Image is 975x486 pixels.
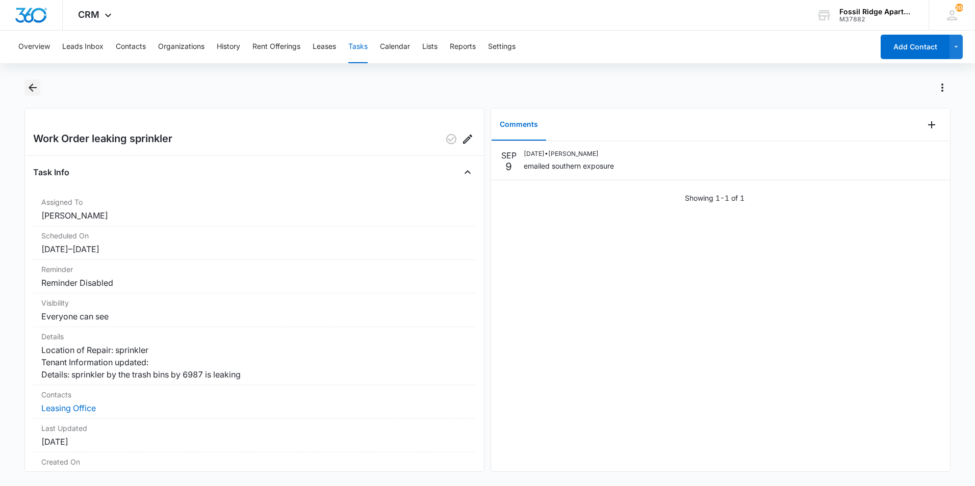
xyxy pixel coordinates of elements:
[488,31,516,63] button: Settings
[839,8,914,16] div: account name
[217,31,240,63] button: History
[685,193,745,203] p: Showing 1-1 of 1
[41,243,468,255] dd: [DATE] – [DATE]
[450,31,476,63] button: Reports
[41,277,468,289] dd: Reminder Disabled
[41,310,468,322] dd: Everyone can see
[934,79,951,96] button: Actions
[41,230,468,241] dt: Scheduled On
[41,389,468,400] dt: Contacts
[41,403,96,413] a: Leasing Office
[955,4,963,12] div: notifications count
[380,31,410,63] button: Calendar
[18,31,50,63] button: Overview
[41,331,468,342] dt: Details
[116,31,146,63] button: Contacts
[41,344,468,381] dd: Location of Repair: sprinkler Tenant Information updated: Details: sprinkler by the trash bins by...
[33,385,476,419] div: ContactsLeasing Office
[313,31,336,63] button: Leases
[492,109,546,141] button: Comments
[422,31,438,63] button: Lists
[33,452,476,486] div: Created On[DATE]
[41,423,468,434] dt: Last Updated
[41,469,468,481] dd: [DATE]
[41,209,468,222] dd: [PERSON_NAME]
[33,193,476,226] div: Assigned To[PERSON_NAME]
[41,197,468,207] dt: Assigned To
[505,161,512,172] p: 9
[459,164,476,180] button: Close
[24,79,40,96] button: Back
[41,264,468,275] dt: Reminder
[41,298,468,308] dt: Visibility
[524,160,614,171] p: emailed southern exposure
[78,9,99,20] span: CRM
[41,436,468,448] dd: [DATE]
[33,166,69,178] h4: Task Info
[252,31,300,63] button: Rent Offerings
[881,35,950,59] button: Add Contact
[348,31,368,63] button: Tasks
[33,260,476,293] div: ReminderReminder Disabled
[41,456,468,467] dt: Created On
[33,293,476,327] div: VisibilityEveryone can see
[501,149,517,161] p: SEP
[923,117,940,133] button: Add Comment
[524,149,614,158] p: [DATE] • [PERSON_NAME]
[33,131,172,147] h2: Work Order leaking sprinkler
[158,31,204,63] button: Organizations
[33,226,476,260] div: Scheduled On[DATE]–[DATE]
[459,131,476,147] button: Edit
[62,31,104,63] button: Leads Inbox
[33,327,476,385] div: DetailsLocation of Repair: sprinkler Tenant Information updated: Details: sprinkler by the trash ...
[955,4,963,12] span: 208
[33,419,476,452] div: Last Updated[DATE]
[839,16,914,23] div: account id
